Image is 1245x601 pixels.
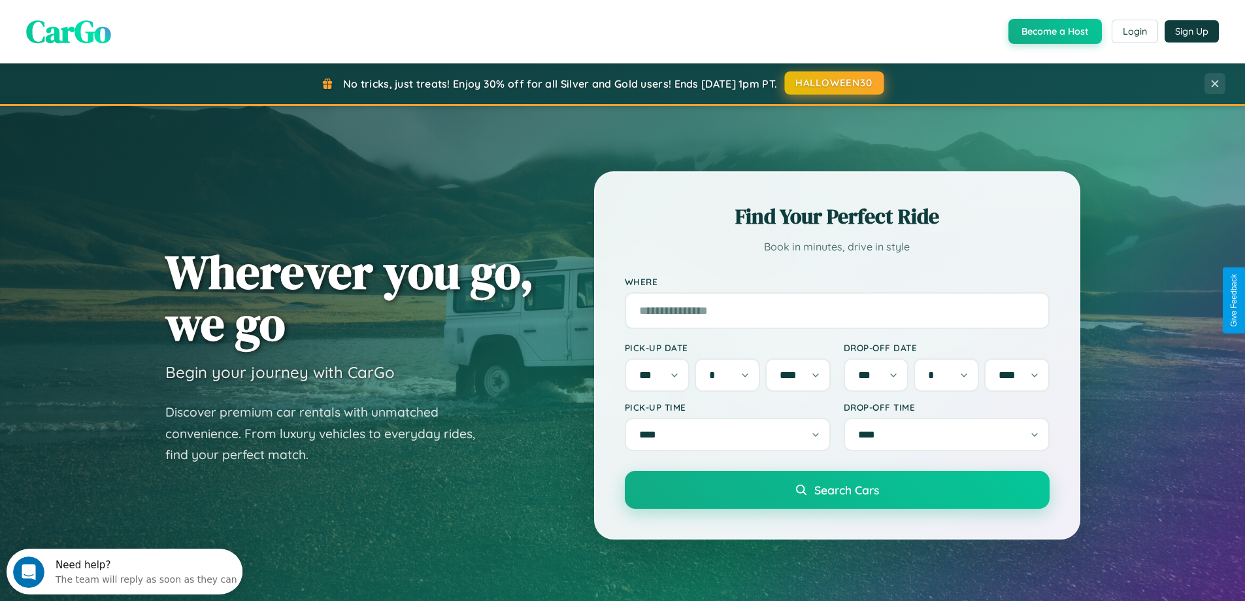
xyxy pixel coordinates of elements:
[1112,20,1158,43] button: Login
[785,71,884,95] button: HALLOWEEN30
[625,342,831,353] label: Pick-up Date
[165,246,534,349] h1: Wherever you go, we go
[1165,20,1219,43] button: Sign Up
[844,402,1050,413] label: Drop-off Time
[844,342,1050,353] label: Drop-off Date
[13,557,44,588] iframe: Intercom live chat
[49,22,231,35] div: The team will reply as soon as they can
[49,11,231,22] div: Need help?
[165,402,492,466] p: Discover premium car rentals with unmatched convenience. From luxury vehicles to everyday rides, ...
[1229,274,1238,327] div: Give Feedback
[625,202,1050,231] h2: Find Your Perfect Ride
[7,549,242,594] iframe: Intercom live chat discovery launcher
[625,276,1050,287] label: Where
[625,237,1050,256] p: Book in minutes, drive in style
[625,402,831,413] label: Pick-up Time
[26,10,111,53] span: CarGo
[1008,19,1102,44] button: Become a Host
[343,77,777,90] span: No tricks, just treats! Enjoy 30% off for all Silver and Gold users! Ends [DATE] 1pm PT.
[625,471,1050,509] button: Search Cars
[814,483,879,497] span: Search Cars
[5,5,243,41] div: Open Intercom Messenger
[165,362,395,382] h3: Begin your journey with CarGo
